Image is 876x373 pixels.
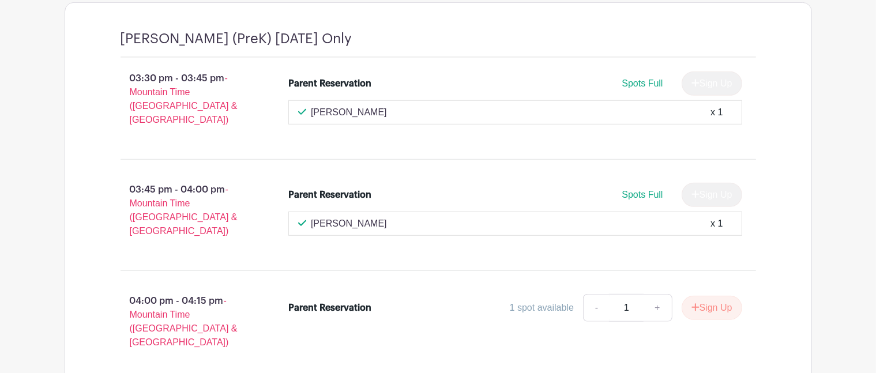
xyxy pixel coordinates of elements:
[102,178,270,243] p: 03:45 pm - 04:00 pm
[130,184,238,236] span: - Mountain Time ([GEOGRAPHIC_DATA] & [GEOGRAPHIC_DATA])
[710,217,723,231] div: x 1
[102,289,270,354] p: 04:00 pm - 04:15 pm
[121,31,352,47] h4: [PERSON_NAME] (PreK) [DATE] Only
[311,106,387,119] p: [PERSON_NAME]
[510,301,574,315] div: 1 spot available
[288,188,371,202] div: Parent Reservation
[583,294,610,322] a: -
[130,73,238,125] span: - Mountain Time ([GEOGRAPHIC_DATA] & [GEOGRAPHIC_DATA])
[102,67,270,131] p: 03:30 pm - 03:45 pm
[288,77,371,91] div: Parent Reservation
[288,301,371,315] div: Parent Reservation
[710,106,723,119] div: x 1
[622,78,663,88] span: Spots Full
[643,294,672,322] a: +
[130,296,238,347] span: - Mountain Time ([GEOGRAPHIC_DATA] & [GEOGRAPHIC_DATA])
[682,296,742,320] button: Sign Up
[311,217,387,231] p: [PERSON_NAME]
[622,190,663,199] span: Spots Full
